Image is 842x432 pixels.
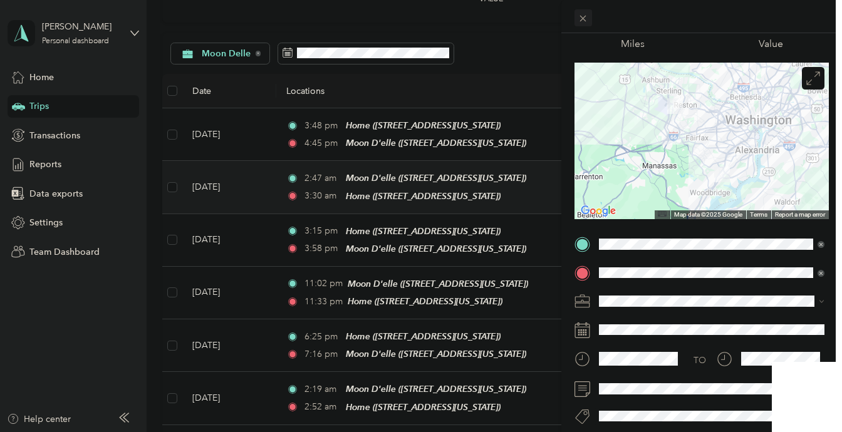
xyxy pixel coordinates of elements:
a: Terms (opens in new tab) [750,211,767,218]
a: Report a map error [775,211,825,218]
img: Google [578,203,619,219]
p: Miles [621,36,645,52]
iframe: Everlance-gr Chat Button Frame [772,362,842,432]
a: Open this area in Google Maps (opens a new window) [578,203,619,219]
p: Value [759,36,783,52]
div: TO [694,354,706,367]
span: Map data ©2025 Google [674,211,742,218]
button: Keyboard shortcuts [658,211,667,217]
